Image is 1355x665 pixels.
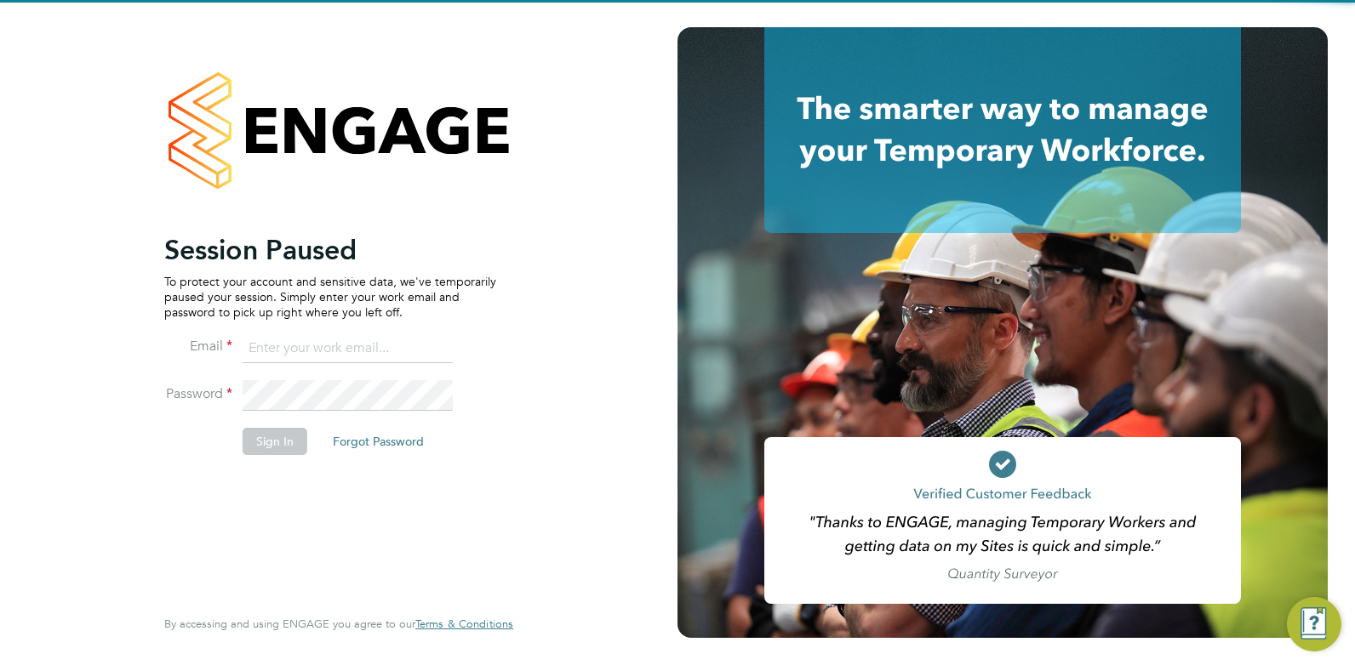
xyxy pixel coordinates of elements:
input: Enter your work email... [243,333,453,364]
h2: Session Paused [164,233,496,267]
button: Forgot Password [319,428,437,455]
button: Engage Resource Center [1287,597,1341,651]
button: Sign In [243,428,307,455]
label: Email [164,338,232,355]
p: To protect your account and sensitive data, we've temporarily paused your session. Simply enter y... [164,274,496,321]
span: Terms & Conditions [415,617,513,631]
a: Terms & Conditions [415,617,513,631]
label: Password [164,385,232,403]
span: By accessing and using ENGAGE you agree to our [164,617,513,631]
